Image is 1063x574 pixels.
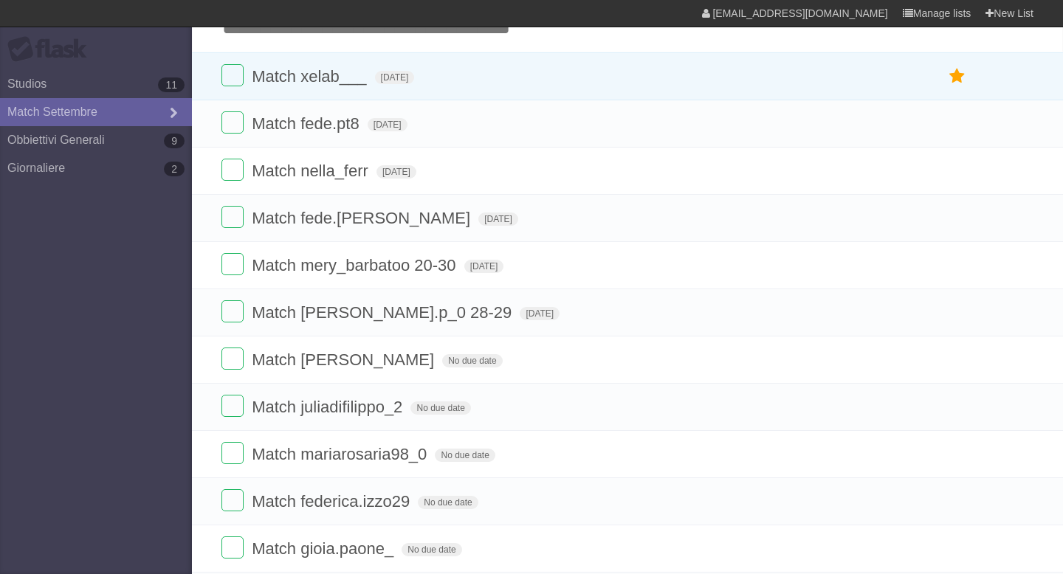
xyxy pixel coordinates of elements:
label: Done [221,64,244,86]
span: [DATE] [464,260,504,273]
label: Done [221,536,244,559]
span: [DATE] [376,165,416,179]
span: No due date [410,401,470,415]
span: Match [PERSON_NAME] [252,350,438,369]
span: No due date [418,496,478,509]
label: Done [221,253,244,275]
b: 11 [158,77,185,92]
label: Done [221,395,244,417]
label: Done [221,111,244,134]
div: Flask [7,36,96,63]
span: Match nella_ferr [252,162,372,180]
span: Match federica.izzo29 [252,492,413,511]
span: Match fede.pt8 [252,114,363,133]
span: [DATE] [478,212,518,226]
span: Match [PERSON_NAME].p_0 28-29 [252,303,515,322]
label: Done [221,159,244,181]
span: No due date [435,449,495,462]
label: Done [221,300,244,322]
span: Match mery_barbatoo 20-30 [252,256,459,274]
span: Match xelab___ [252,67,370,86]
span: [DATE] [520,307,560,320]
span: No due date [402,543,461,556]
b: 2 [164,162,185,176]
label: Done [221,489,244,511]
span: Match juliadifilippo_2 [252,398,406,416]
label: Done [221,206,244,228]
b: 9 [164,134,185,148]
span: Match mariarosaria98_0 [252,445,430,463]
span: Match fede.[PERSON_NAME] [252,209,474,227]
label: Done [221,442,244,464]
span: No due date [442,354,502,367]
span: [DATE] [368,118,407,131]
label: Done [221,347,244,370]
label: Star task [943,64,971,89]
span: [DATE] [375,71,415,84]
span: Match gioia.paone_ [252,539,397,558]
